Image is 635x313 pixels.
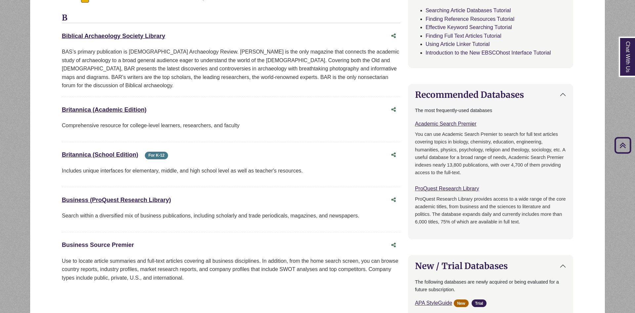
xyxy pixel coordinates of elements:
[62,197,171,203] a: Business (ProQuest Research Library)
[62,106,147,113] a: Britannica (Academic Edition)
[408,84,573,105] button: Recommended Databases
[62,167,400,175] p: Includes unique interfaces for elementary, middle, and high school level as well as teacher's res...
[415,186,479,191] a: ProQuest Research Library
[62,121,400,130] p: Comprehensive resource for college-level learners, researchers, and faculty
[415,107,566,114] p: The most frequently-used databases
[62,33,165,39] a: Biblical Archaeology Society Library
[62,242,134,248] a: Business Source Premier
[426,33,501,39] a: Finding Full Text Articles Tutorial
[408,255,573,276] button: New / Trial Databases
[415,121,477,127] a: Academic Search Premier
[387,239,400,252] button: Share this database
[454,299,469,307] span: New
[62,257,400,282] div: Use to locate article summaries and full-text articles covering all business disciplines. In addi...
[415,195,566,226] p: ProQuest Research Library provides access to a wide range of the core academic titles, from busin...
[415,300,452,306] a: APA StyleGuide
[472,299,487,307] span: Trial
[415,278,566,293] p: The following databases are newly acquired or being evaluated for a future subscription.
[426,41,490,47] a: Using Article Linker Tutorial
[62,212,400,220] p: Search within a diversified mix of business publications, including scholarly and trade periodica...
[387,30,400,42] button: Share this database
[62,13,400,23] h3: B
[426,16,515,22] a: Finding Reference Resources Tutorial
[426,8,511,13] a: Searching Article Databases Tutorial
[426,24,512,30] a: Effective Keyword Searching Tutorial
[387,194,400,206] button: Share this database
[62,151,138,158] a: Britannica (School Edition)
[62,48,400,90] div: BAS’s primary publication is [DEMOGRAPHIC_DATA] Archaeology Review. [PERSON_NAME] is the only mag...
[426,50,551,56] a: Introduction to the New EBSCOhost Interface Tutorial
[415,131,566,176] p: You can use Academic Search Premier to search for full text articles covering topics in biology, ...
[387,103,400,116] button: Share this database
[387,149,400,161] button: Share this database
[612,141,633,150] a: Back to Top
[145,152,168,159] span: For K-12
